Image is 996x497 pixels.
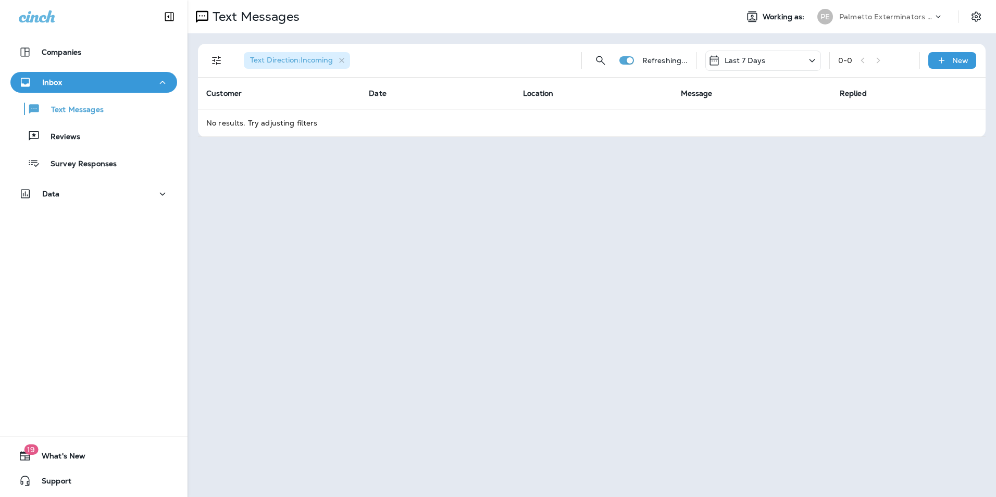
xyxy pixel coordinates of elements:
[155,6,184,27] button: Collapse Sidebar
[10,125,177,147] button: Reviews
[839,13,933,21] p: Palmetto Exterminators LLC
[10,470,177,491] button: Support
[250,55,333,65] span: Text Direction : Incoming
[31,477,71,489] span: Support
[725,56,766,65] p: Last 7 Days
[763,13,807,21] span: Working as:
[10,183,177,204] button: Data
[42,48,81,56] p: Companies
[198,109,986,136] td: No results. Try adjusting filters
[42,190,60,198] p: Data
[10,152,177,174] button: Survey Responses
[10,42,177,63] button: Companies
[817,9,833,24] div: PE
[590,50,611,71] button: Search Messages
[206,89,242,98] span: Customer
[40,159,117,169] p: Survey Responses
[206,50,227,71] button: Filters
[10,445,177,466] button: 19What's New
[10,72,177,93] button: Inbox
[681,89,713,98] span: Message
[244,52,350,69] div: Text Direction:Incoming
[41,105,104,115] p: Text Messages
[24,444,38,455] span: 19
[967,7,986,26] button: Settings
[31,452,85,464] span: What's New
[40,132,80,142] p: Reviews
[952,56,968,65] p: New
[42,78,62,86] p: Inbox
[523,89,553,98] span: Location
[642,56,688,65] p: Refreshing...
[208,9,300,24] p: Text Messages
[369,89,387,98] span: Date
[840,89,867,98] span: Replied
[838,56,852,65] div: 0 - 0
[10,98,177,120] button: Text Messages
